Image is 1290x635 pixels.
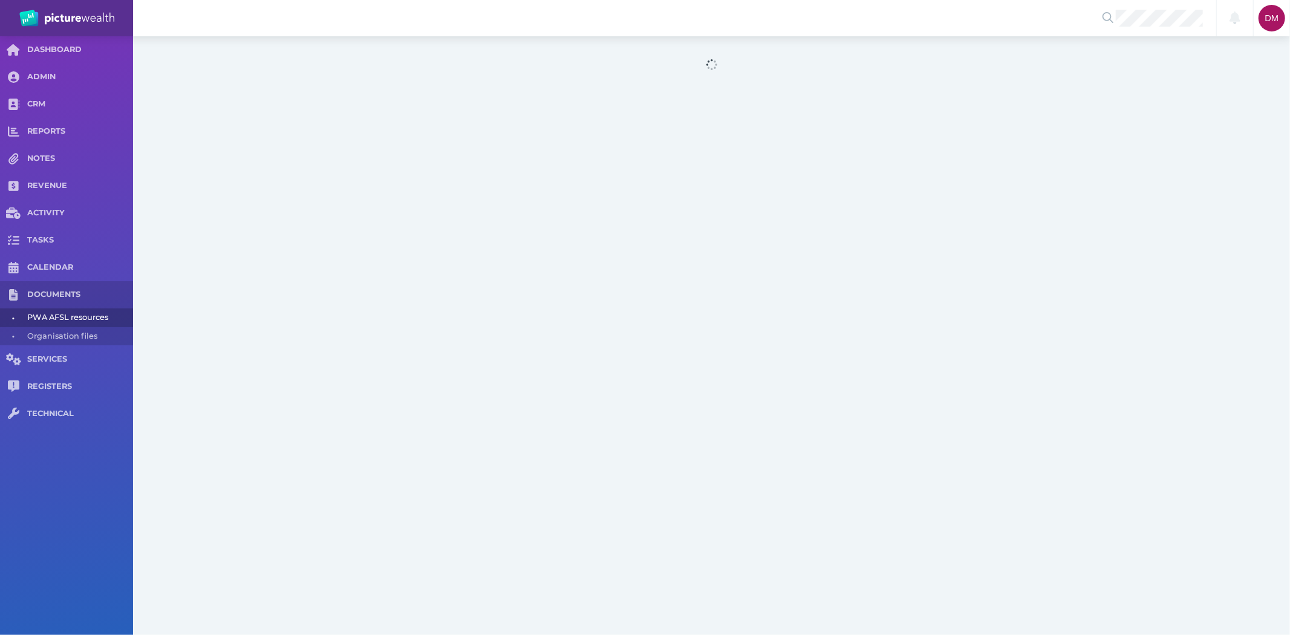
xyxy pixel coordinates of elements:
span: TASKS [27,235,133,246]
span: CRM [27,99,133,109]
img: PW [19,10,114,27]
div: Dee Molloy [1259,5,1285,31]
span: NOTES [27,154,133,164]
span: REPORTS [27,126,133,137]
span: REVENUE [27,181,133,191]
span: ACTIVITY [27,208,133,218]
span: REGISTERS [27,382,133,392]
span: CALENDAR [27,262,133,273]
span: DM [1265,13,1279,23]
span: DOCUMENTS [27,290,133,300]
span: ADMIN [27,72,133,82]
span: SERVICES [27,354,133,365]
span: Organisation files [27,327,129,346]
span: TECHNICAL [27,409,133,419]
span: DASHBOARD [27,45,133,55]
span: PWA AFSL resources [27,308,129,327]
